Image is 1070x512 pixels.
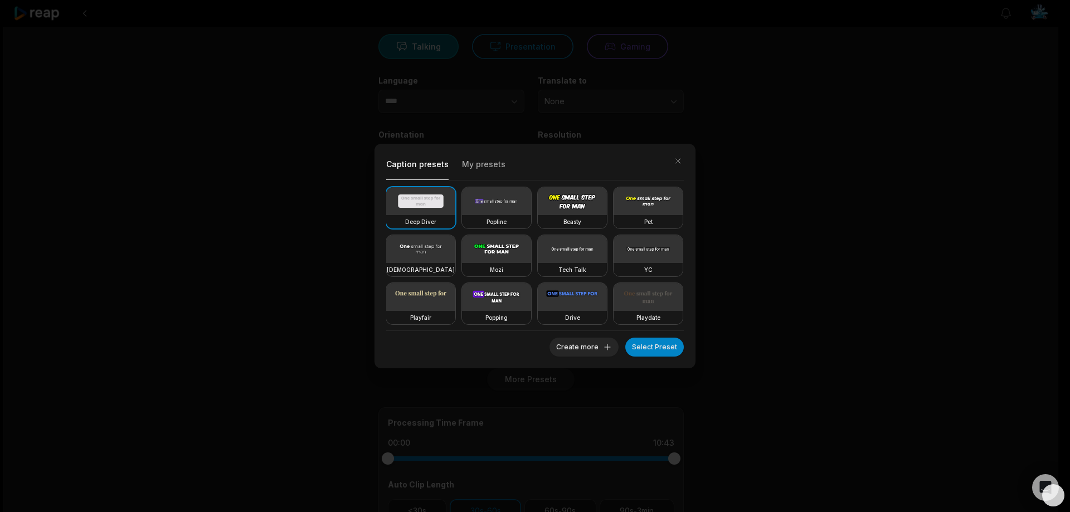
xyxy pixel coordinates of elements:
[405,217,436,226] h3: Deep Diver
[625,338,684,357] button: Select Preset
[387,265,455,274] h3: [DEMOGRAPHIC_DATA]
[485,313,508,322] h3: Popping
[644,217,653,226] h3: Pet
[410,313,431,322] h3: Playfair
[563,217,581,226] h3: Beasty
[462,156,505,180] button: My presets
[644,265,653,274] h3: YC
[487,217,507,226] h3: Popline
[1032,474,1059,501] div: Open Intercom Messenger
[549,338,619,357] button: Create more
[558,265,586,274] h3: Tech Talk
[636,313,660,322] h3: Playdate
[549,340,619,352] a: Create more
[565,313,580,322] h3: Drive
[490,265,503,274] h3: Mozi
[386,155,449,180] button: Caption presets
